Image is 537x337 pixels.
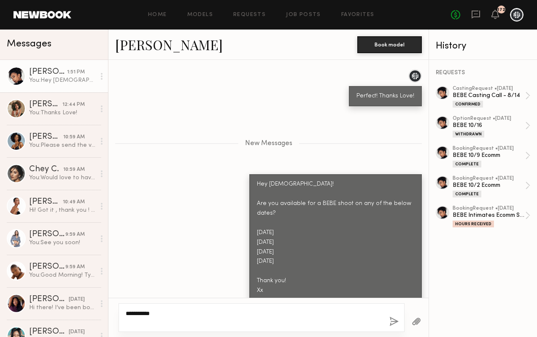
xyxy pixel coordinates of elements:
div: Withdrawn [453,131,484,137]
div: Complete [453,191,481,197]
div: option Request • [DATE] [453,116,525,121]
div: You: Hey [DEMOGRAPHIC_DATA]! Are you available for a BEBE shoot on any of the below dates? [DATE]... [29,76,95,84]
div: You: Thanks Love! [29,109,95,117]
div: 9:59 AM [65,231,85,239]
div: 10:49 AM [63,198,85,206]
div: BEBE Casting Call - 8/14 [453,92,525,100]
div: [PERSON_NAME] [29,295,69,304]
div: 10:59 AM [63,133,85,141]
div: [DATE] [69,328,85,336]
div: History [436,41,530,51]
div: Hi! Got it , thank you ! Will see you [DATE] [29,206,95,214]
div: 10:59 AM [63,166,85,174]
div: You: Please send the video to [EMAIL_ADDRESS][PERSON_NAME][DOMAIN_NAME] TYSM! [29,141,95,149]
div: BEBE 10/9 Ecomm [453,151,525,159]
div: Chey C. [29,165,63,174]
div: Perfect! Thanks Love! [356,92,414,101]
button: Book model [357,36,422,53]
div: 9:59 AM [65,263,85,271]
div: [DATE] [69,296,85,304]
div: [PERSON_NAME] [29,100,62,109]
div: [PERSON_NAME] [29,230,65,239]
div: booking Request • [DATE] [453,176,525,181]
a: Requests [233,12,266,18]
span: Messages [7,39,51,49]
div: [PERSON_NAME] [29,133,63,141]
div: BEBE Intimates Ecomm Shoot 4/10 [453,211,525,219]
div: 1:51 PM [67,68,85,76]
div: 172 [497,8,505,12]
div: Hey [DEMOGRAPHIC_DATA]! Are you available for a BEBE shoot on any of the below dates? [DATE] [DAT... [257,180,414,296]
a: bookingRequest •[DATE]BEBE 10/9 EcommComplete [453,146,530,167]
div: You: Good Morning! Typically we shoot BEBE every week so this is for future shoots in general See... [29,271,95,279]
a: Book model [357,40,422,48]
div: 12:44 PM [62,101,85,109]
div: Confirmed [453,101,483,108]
div: You: See you soon! [29,239,95,247]
div: REQUESTS [436,70,530,76]
div: Hi there! I’ve been booked for another project & won’t be able to attend this time around. I look... [29,304,95,312]
div: [PERSON_NAME] [29,198,63,206]
a: castingRequest •[DATE]BEBE Casting Call - 8/14Confirmed [453,86,530,108]
a: bookingRequest •[DATE]BEBE 10/2 EcommComplete [453,176,530,197]
div: booking Request • [DATE] [453,146,525,151]
div: You: Would love to have you send in a self tape! Please show full body, wearing the casting attir... [29,174,95,182]
div: [PERSON_NAME] [29,68,67,76]
a: bookingRequest •[DATE]BEBE Intimates Ecomm Shoot 4/10Hours Received [453,206,530,227]
a: Home [148,12,167,18]
a: Job Posts [286,12,321,18]
div: Hours Received [453,221,494,227]
a: Models [187,12,213,18]
div: Complete [453,161,481,167]
a: [PERSON_NAME] [115,35,223,54]
span: New Messages [245,140,292,147]
a: optionRequest •[DATE]BEBE 10/16Withdrawn [453,116,530,137]
div: BEBE 10/16 [453,121,525,129]
div: [PERSON_NAME] [29,263,65,271]
a: Favorites [341,12,375,18]
div: booking Request • [DATE] [453,206,525,211]
div: [PERSON_NAME] [29,328,69,336]
div: BEBE 10/2 Ecomm [453,181,525,189]
div: casting Request • [DATE] [453,86,525,92]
